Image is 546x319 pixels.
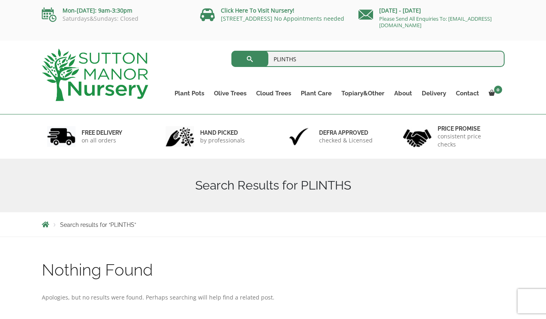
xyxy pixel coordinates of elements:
[389,88,417,99] a: About
[231,51,505,67] input: Search...
[319,136,373,144] p: checked & Licensed
[200,136,245,144] p: by professionals
[82,136,122,144] p: on all orders
[379,15,492,29] a: Please Send All Enquiries To: [EMAIL_ADDRESS][DOMAIN_NAME]
[221,6,294,14] a: Click Here To Visit Nursery!
[170,88,209,99] a: Plant Pots
[494,86,502,94] span: 0
[42,261,505,278] h1: Nothing Found
[451,88,484,99] a: Contact
[221,15,344,22] a: [STREET_ADDRESS] No Appointments needed
[484,88,505,99] a: 0
[438,132,499,149] p: consistent price checks
[82,129,122,136] h6: FREE DELIVERY
[42,293,505,302] p: Apologies, but no results were found. Perhaps searching will help find a related post.
[417,88,451,99] a: Delivery
[42,49,148,101] img: logo
[403,124,432,149] img: 4.jpg
[60,222,136,228] span: Search results for “PLINTHS”
[438,125,499,132] h6: Price promise
[42,15,188,22] p: Saturdays&Sundays: Closed
[337,88,389,99] a: Topiary&Other
[296,88,337,99] a: Plant Care
[285,126,313,147] img: 3.jpg
[42,221,505,228] nav: Breadcrumbs
[42,6,188,15] p: Mon-[DATE]: 9am-3:30pm
[42,178,505,193] h1: Search Results for PLINTHS
[200,129,245,136] h6: hand picked
[209,88,251,99] a: Olive Trees
[319,129,373,136] h6: Defra approved
[251,88,296,99] a: Cloud Trees
[166,126,194,147] img: 2.jpg
[358,6,505,15] p: [DATE] - [DATE]
[47,126,76,147] img: 1.jpg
